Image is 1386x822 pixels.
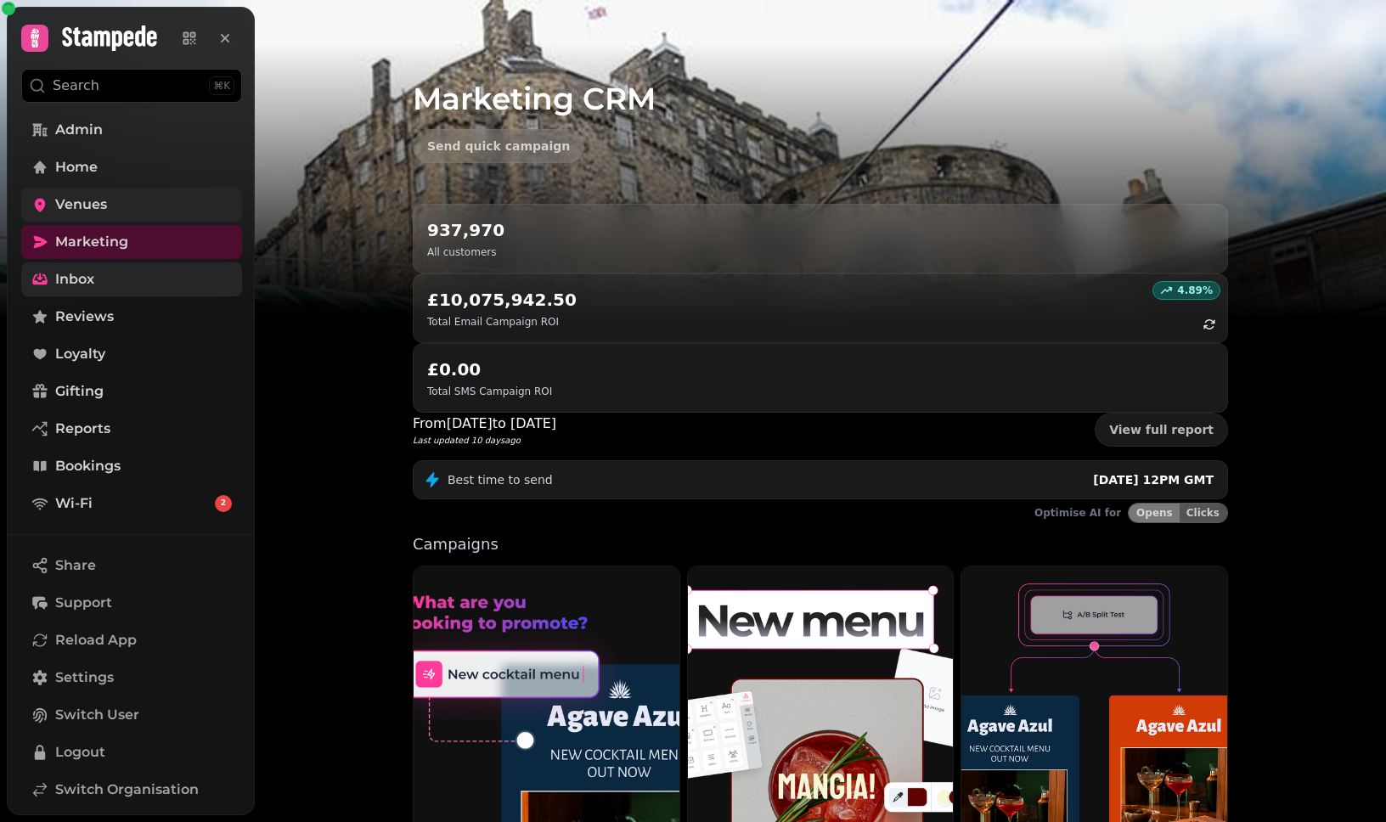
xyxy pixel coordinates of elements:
a: Inbox [21,262,242,296]
p: From [DATE] to [DATE] [413,414,556,434]
span: Switch Organisation [55,780,199,800]
p: All customers [427,245,504,259]
a: Switch Organisation [21,773,242,807]
span: 2 [221,498,226,510]
span: Reload App [55,630,137,650]
span: Switch User [55,705,139,725]
div: ⌘K [209,76,234,95]
span: Venues [55,194,107,215]
span: Logout [55,742,105,763]
span: Support [55,593,112,613]
a: Wi-Fi2 [21,487,242,521]
button: Clicks [1180,504,1227,522]
span: Reports [55,419,110,439]
span: Share [55,555,96,576]
span: Settings [55,667,114,688]
span: Wi-Fi [55,493,93,514]
span: Opens [1136,508,1173,518]
p: 4.89 % [1177,284,1213,297]
a: Gifting [21,374,242,408]
button: Send quick campaign [413,129,584,163]
p: Total Email Campaign ROI [427,315,577,329]
p: Best time to send [448,471,553,488]
span: Reviews [55,307,114,327]
a: View full report [1095,413,1228,447]
a: Admin [21,113,242,147]
button: Search⌘K [21,69,242,103]
p: Campaigns [413,537,1228,552]
button: Switch User [21,698,242,732]
button: Share [21,549,242,583]
span: Clicks [1186,508,1220,518]
h2: 937,970 [427,218,504,242]
a: Marketing [21,225,242,259]
a: Bookings [21,449,242,483]
p: Total SMS Campaign ROI [427,385,552,398]
a: Venues [21,188,242,222]
p: Optimise AI for [1034,506,1121,520]
span: [DATE] 12PM GMT [1093,473,1214,487]
span: Marketing [55,232,128,252]
button: Logout [21,735,242,769]
span: Loyalty [55,344,105,364]
button: refresh [1195,310,1224,339]
button: Opens [1129,504,1180,522]
a: Reviews [21,300,242,334]
p: Last updated 10 days ago [413,434,556,447]
h2: £10,075,942.50 [427,288,577,312]
h1: Marketing CRM [413,41,1228,115]
a: Loyalty [21,337,242,371]
a: Settings [21,661,242,695]
a: Reports [21,412,242,446]
h2: £0.00 [427,358,552,381]
span: Inbox [55,269,94,290]
a: Home [21,150,242,184]
p: Search [53,76,99,96]
button: Reload App [21,623,242,657]
span: Home [55,157,98,177]
button: Support [21,586,242,620]
span: Gifting [55,381,104,402]
span: Send quick campaign [427,140,570,152]
span: Bookings [55,456,121,476]
span: Admin [55,120,103,140]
